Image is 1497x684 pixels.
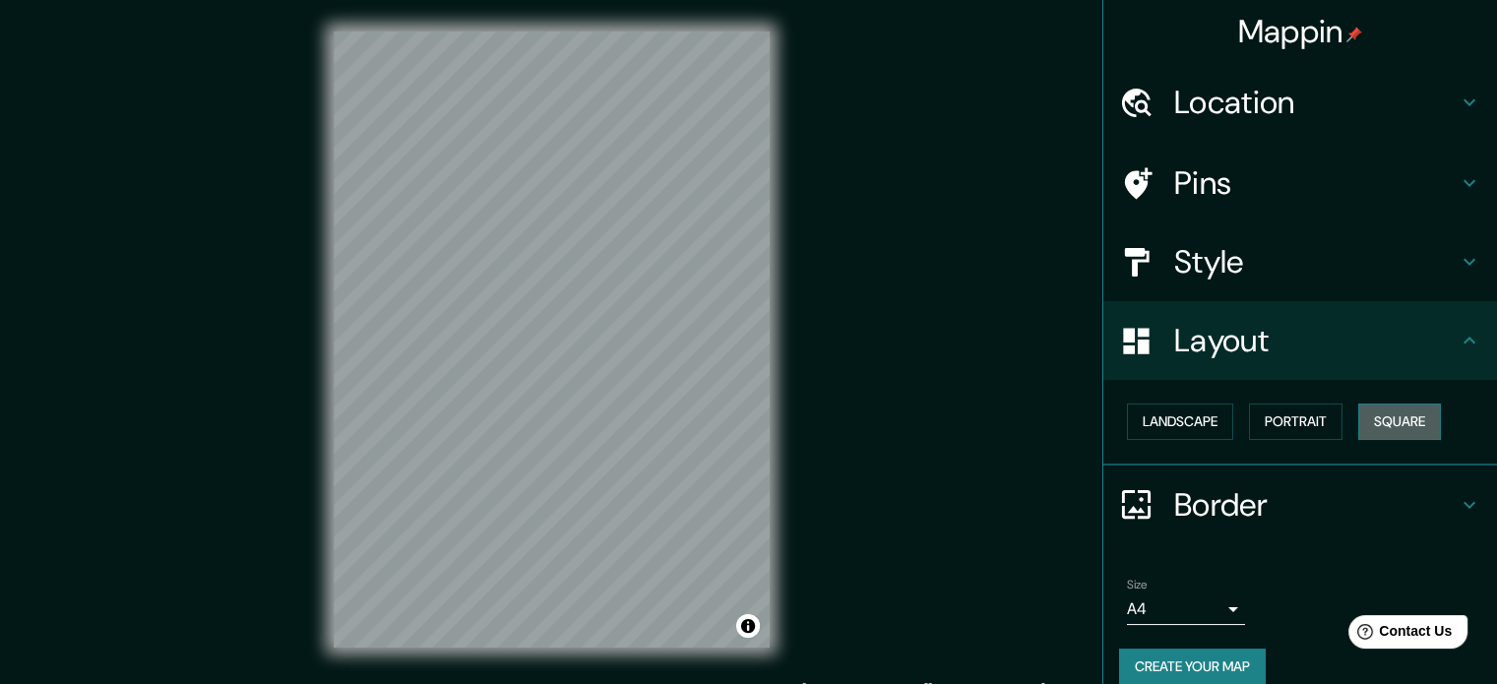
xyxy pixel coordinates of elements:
[1174,321,1458,360] h4: Layout
[1103,144,1497,222] div: Pins
[1174,163,1458,203] h4: Pins
[1238,12,1363,51] h4: Mappin
[334,31,770,648] canvas: Map
[1103,222,1497,301] div: Style
[1103,63,1497,142] div: Location
[1127,593,1245,625] div: A4
[1249,404,1342,440] button: Portrait
[1358,404,1441,440] button: Square
[1174,485,1458,525] h4: Border
[1127,576,1148,592] label: Size
[1346,27,1362,42] img: pin-icon.png
[736,614,760,638] button: Toggle attribution
[1103,301,1497,380] div: Layout
[1322,607,1475,662] iframe: Help widget launcher
[1127,404,1233,440] button: Landscape
[1174,242,1458,281] h4: Style
[1174,83,1458,122] h4: Location
[1103,466,1497,544] div: Border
